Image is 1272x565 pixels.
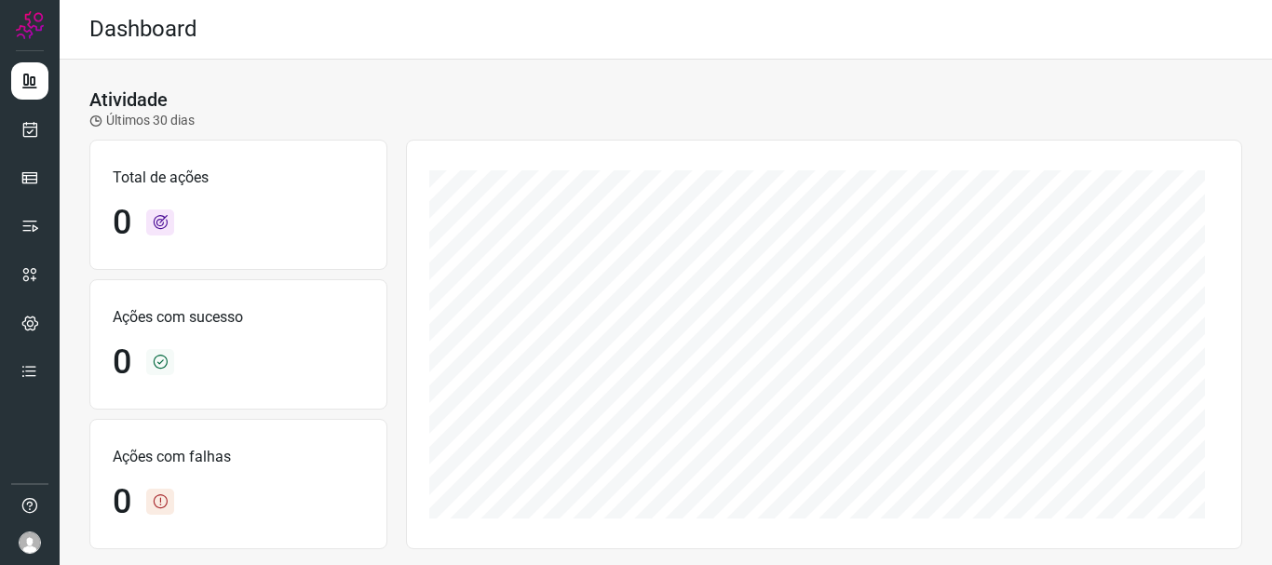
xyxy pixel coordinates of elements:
h1: 0 [113,343,131,383]
p: Ações com sucesso [113,306,364,329]
p: Últimos 30 dias [89,111,195,130]
h1: 0 [113,482,131,522]
img: avatar-user-boy.jpg [19,531,41,554]
p: Total de ações [113,167,364,189]
img: Logo [16,11,44,39]
h2: Dashboard [89,16,197,43]
h3: Atividade [89,88,168,111]
h1: 0 [113,203,131,243]
p: Ações com falhas [113,446,364,468]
